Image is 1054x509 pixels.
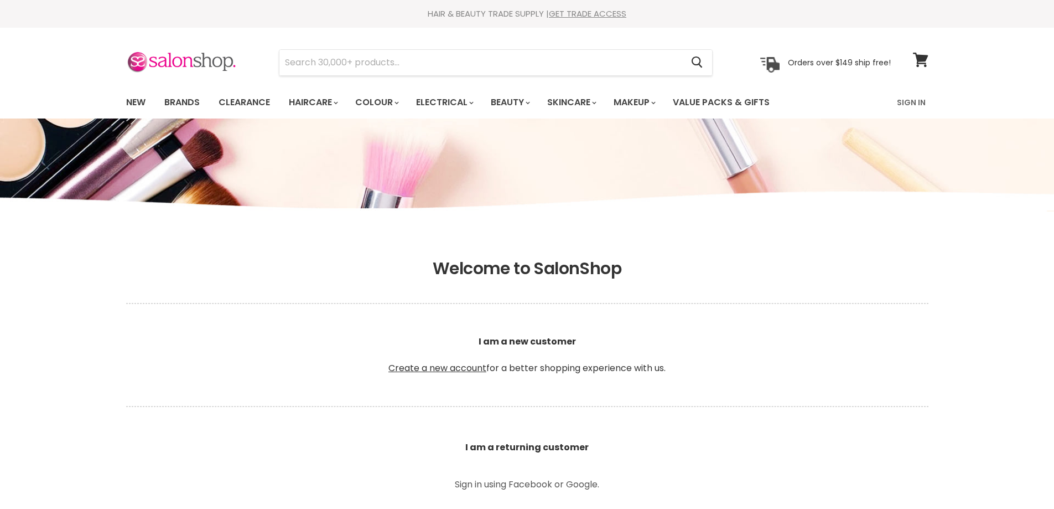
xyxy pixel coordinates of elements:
a: Electrical [408,91,480,114]
p: for a better shopping experience with us. [126,309,928,402]
a: New [118,91,154,114]
a: Colour [347,91,406,114]
a: Value Packs & Gifts [664,91,778,114]
a: Skincare [539,91,603,114]
form: Product [279,49,713,76]
a: Create a new account [388,362,486,374]
input: Search [279,50,683,75]
b: I am a returning customer [465,441,589,454]
ul: Main menu [118,86,834,119]
b: I am a new customer [479,335,576,348]
a: GET TRADE ACCESS [549,8,626,19]
a: Clearance [210,91,278,114]
p: Sign in using Facebook or Google. [403,480,652,489]
a: Makeup [605,91,662,114]
nav: Main [112,86,942,119]
h1: Welcome to SalonShop [126,259,928,279]
div: HAIR & BEAUTY TRADE SUPPLY | [112,8,942,19]
a: Sign In [890,91,932,114]
a: Haircare [281,91,345,114]
p: Orders over $149 ship free! [788,57,891,67]
button: Search [683,50,712,75]
a: Brands [156,91,208,114]
a: Beauty [482,91,537,114]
